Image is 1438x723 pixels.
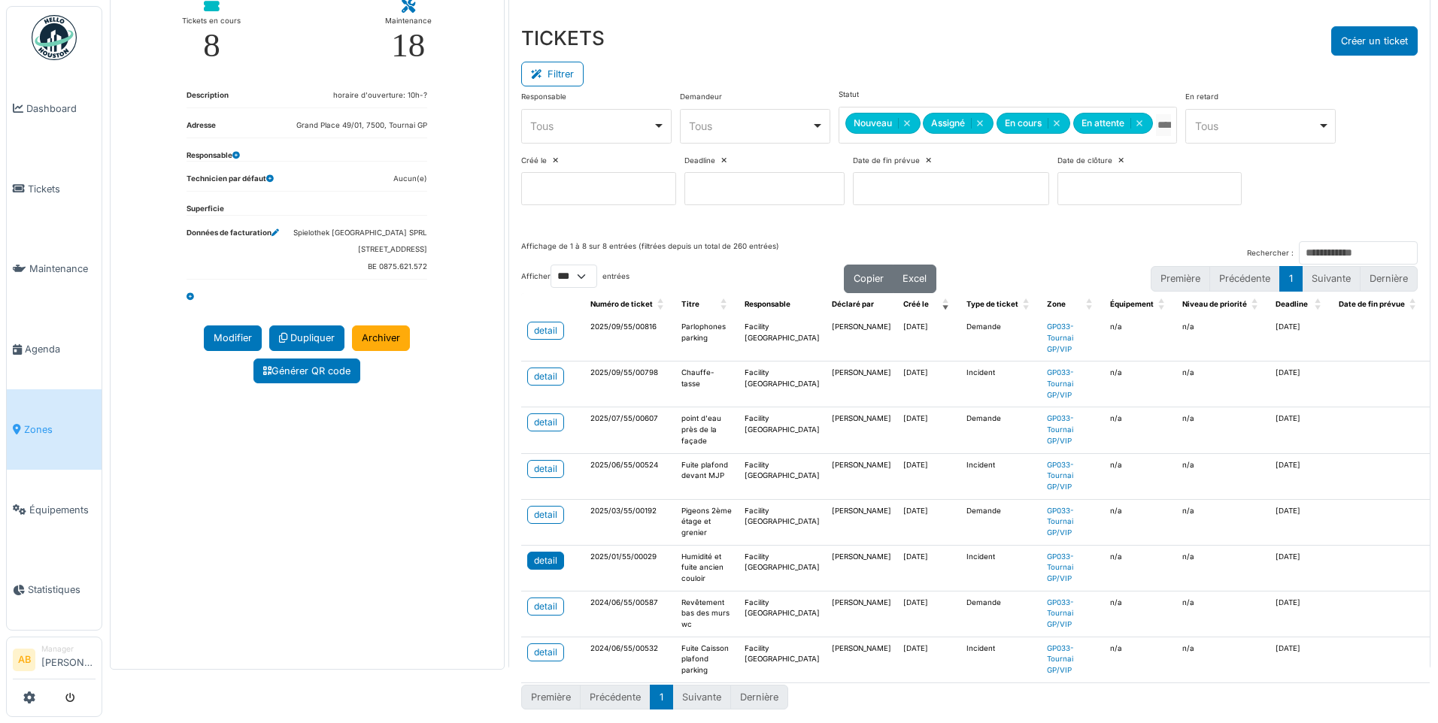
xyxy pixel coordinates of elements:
a: GP033-Tournai GP/VIP [1047,644,1074,674]
span: Numéro de ticket: Activate to sort [657,293,666,316]
a: detail [527,643,564,661]
td: Chauffe-tasse [675,361,739,407]
input: Tous [1156,114,1171,136]
a: GP033-Tournai GP/VIP [1047,552,1074,582]
span: Zones [24,422,96,437]
label: Statut [839,89,859,101]
a: detail [527,322,564,340]
label: Rechercher : [1247,248,1294,259]
span: Numéro de ticket [590,300,653,308]
td: n/a [1176,591,1270,637]
td: Facility [GEOGRAPHIC_DATA] [739,407,826,453]
label: Afficher entrées [521,265,630,288]
div: Nouveau [845,113,921,134]
dd: horaire d'ouverture: 10h-? [333,90,427,101]
span: Tickets [28,182,96,196]
td: [DATE] [897,499,960,545]
span: Maintenance [29,262,96,276]
td: Demande [960,407,1041,453]
div: Manager [41,643,96,655]
td: 2025/07/55/00607 [584,407,675,453]
span: Niveau de priorité: Activate to sort [1251,293,1261,316]
td: [PERSON_NAME] [826,361,897,407]
li: AB [13,649,35,671]
h3: TICKETS [521,26,605,50]
span: Créé le: Activate to remove sorting [942,293,951,316]
td: [DATE] [897,453,960,499]
td: [DATE] [1270,545,1333,591]
td: [PERSON_NAME] [826,545,897,591]
a: detail [527,552,564,570]
a: GP033-Tournai GP/VIP [1047,598,1074,628]
button: Créer un ticket [1331,26,1418,56]
div: detail [534,370,557,383]
td: [DATE] [897,545,960,591]
td: [DATE] [897,591,960,637]
td: 2025/03/55/00192 [584,499,675,545]
td: n/a [1104,407,1176,453]
div: Tickets en cours [182,14,241,29]
a: GP033-Tournai GP/VIP [1047,322,1074,352]
td: [DATE] [1270,637,1333,682]
dt: Données de facturation [187,228,279,279]
div: detail [534,554,557,567]
td: Incident [960,453,1041,499]
div: 8 [203,29,220,62]
td: [DATE] [1270,316,1333,361]
td: n/a [1176,637,1270,682]
td: Facility [GEOGRAPHIC_DATA] [739,637,826,682]
dd: Aucun(e) [393,174,427,185]
td: n/a [1176,453,1270,499]
td: [DATE] [1270,453,1333,499]
dd: Grand Place 49/01, 7500, Tournai GP [296,120,427,132]
td: Facility [GEOGRAPHIC_DATA] [739,453,826,499]
div: detail [534,416,557,429]
div: En attente [1073,113,1153,134]
button: Excel [893,265,936,292]
td: n/a [1104,499,1176,545]
dd: BE 0875.621.572 [293,262,427,273]
a: detail [527,413,564,431]
button: Remove item: 'ongoing' [1048,118,1065,129]
a: Statistiques [7,550,102,631]
td: n/a [1176,361,1270,407]
td: 2025/06/55/00524 [584,453,675,499]
span: Copier [854,273,884,284]
div: Affichage de 1 à 8 sur 8 entrées (filtrées depuis un total de 260 entrées) [521,241,779,265]
td: Demande [960,316,1041,361]
a: Tickets [7,149,102,229]
dt: Responsable [187,150,240,162]
td: Facility [GEOGRAPHIC_DATA] [739,591,826,637]
div: Tous [689,118,812,134]
label: En retard [1185,92,1218,103]
nav: pagination [1151,266,1418,291]
td: [DATE] [897,316,960,361]
td: Fuite Caisson plafond parking [675,637,739,682]
td: 2024/06/55/00532 [584,637,675,682]
nav: pagination [521,685,788,709]
td: Facility [GEOGRAPHIC_DATA] [739,316,826,361]
td: [DATE] [1270,407,1333,453]
button: Remove item: 'new' [898,118,915,129]
span: Statistiques [28,582,96,597]
label: Responsable [521,92,566,103]
div: Tous [1195,118,1318,134]
div: detail [534,324,557,337]
span: Créé le [903,300,929,308]
td: [DATE] [897,637,960,682]
a: Dashboard [7,68,102,149]
label: Date de clôture [1057,156,1112,167]
span: Équipement [1110,300,1154,308]
div: 18 [391,29,425,62]
td: n/a [1104,637,1176,682]
a: AB Manager[PERSON_NAME] [13,643,96,679]
td: Facility [GEOGRAPHIC_DATA] [739,545,826,591]
div: detail [534,462,557,476]
a: GP033-Tournai GP/VIP [1047,368,1074,398]
td: Incident [960,361,1041,407]
span: Titre [681,300,699,308]
button: Remove item: 'on_hold' [1130,118,1148,129]
div: Maintenance [385,14,432,29]
a: GP033-Tournai GP/VIP [1047,414,1074,444]
div: En cours [997,113,1070,134]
